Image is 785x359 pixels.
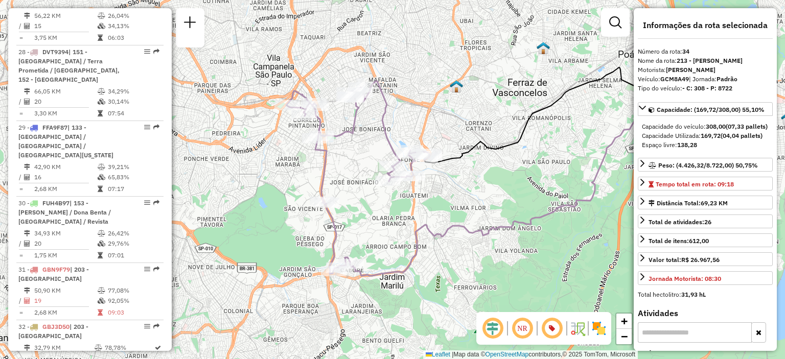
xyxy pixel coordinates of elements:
span: Peso: (4.426,32/8.722,00) 50,75% [658,161,758,169]
span: − [621,330,628,343]
i: Total de Atividades [24,174,30,180]
td: / [18,97,24,107]
span: FFA9F87 [42,124,67,131]
a: Zoom in [616,314,632,329]
i: % de utilização do peso [95,345,102,351]
td: 07:01 [107,250,159,260]
i: % de utilização do peso [98,88,105,94]
strong: 26 [704,218,711,226]
td: = [18,250,24,260]
div: Nome da rota: [638,56,773,65]
h4: Informações da rota selecionada [638,20,773,30]
h4: Atividades [638,308,773,318]
span: Capacidade: (169,72/308,00) 55,10% [657,106,765,113]
strong: 31,93 hL [681,291,706,298]
em: Opções [144,49,150,55]
i: Distância Total [24,288,30,294]
strong: 213 - [PERSON_NAME] [677,57,743,64]
td: 78,78% [104,343,154,353]
i: Total de Atividades [24,241,30,247]
strong: 138,28 [677,141,697,149]
strong: (04,04 pallets) [721,132,763,139]
div: Número da rota: [638,47,773,56]
td: 65,83% [107,172,159,182]
i: Rota otimizada [155,345,161,351]
i: Tempo total em rota [98,35,103,41]
strong: 612,00 [689,237,709,245]
em: Rota exportada [153,266,159,272]
td: 2,68 KM [34,307,97,318]
td: 20 [34,238,97,249]
div: Total de itens: [649,236,709,246]
a: Total de itens:612,00 [638,233,773,247]
img: Fluxo de ruas [569,320,586,337]
span: Ocultar deslocamento [480,316,505,341]
td: 19 [34,296,97,306]
strong: 169,72 [701,132,721,139]
strong: - C: 308 - P: 8722 [682,84,732,92]
i: Tempo total em rota [98,252,103,258]
td: 34,13% [107,21,159,31]
span: 28 - [18,48,120,83]
span: FUH4B97 [42,199,70,207]
i: Total de Atividades [24,23,30,29]
td: 26,04% [107,11,159,21]
span: | 153 - [PERSON_NAME] / Dona Benta / [GEOGRAPHIC_DATA] / Revista [18,199,111,225]
div: Distância Total: [649,199,728,208]
strong: 34 [682,47,689,55]
td: 30,14% [107,97,159,107]
i: Distância Total [24,164,30,170]
span: | 151 - [GEOGRAPHIC_DATA] / Terra Prometida / [GEOGRAPHIC_DATA], 152 - [GEOGRAPHIC_DATA] [18,48,120,83]
a: Distância Total:69,23 KM [638,196,773,209]
div: Veículo: [638,75,773,84]
span: | 203 - [GEOGRAPHIC_DATA] [18,266,89,282]
td: 66,05 KM [34,86,97,97]
i: % de utilização do peso [98,230,105,236]
td: 50,90 KM [34,285,97,296]
td: 92,05% [107,296,159,306]
a: Jornada Motorista: 08:30 [638,271,773,285]
i: Tempo total em rota [98,186,103,192]
td: 29,76% [107,238,159,249]
td: = [18,33,24,43]
td: / [18,21,24,31]
div: Tipo do veículo: [638,84,773,93]
td: 3,30 KM [34,108,97,118]
td: 07:17 [107,184,159,194]
em: Rota exportada [153,200,159,206]
a: Leaflet [426,351,450,358]
div: Espaço livre: [642,140,769,150]
td: 34,93 KM [34,228,97,238]
td: / [18,296,24,306]
td: = [18,184,24,194]
a: Zoom out [616,329,632,344]
i: Tempo total em rota [98,110,103,116]
img: 607 UDC Full Ferraz de Vasconcelos [537,41,550,55]
div: Capacidade Utilizada: [642,131,769,140]
strong: GCM8A49 [660,75,689,83]
td: 77,08% [107,285,159,296]
em: Opções [144,266,150,272]
i: Distância Total [24,345,30,351]
span: 69,23 KM [701,199,728,207]
span: + [621,315,628,327]
i: % de utilização da cubagem [98,298,105,304]
i: % de utilização do peso [98,288,105,294]
img: Exibir/Ocultar setores [591,320,607,337]
td: 32,79 KM [34,343,94,353]
td: 2,68 KM [34,184,97,194]
div: Jornada Motorista: 08:30 [649,274,721,283]
i: % de utilização da cubagem [98,23,105,29]
i: % de utilização do peso [98,164,105,170]
span: 32 - [18,323,88,340]
i: Total de Atividades [24,99,30,105]
td: 20 [34,97,97,107]
i: Tempo total em rota [98,309,103,316]
i: Total de Atividades [24,298,30,304]
em: Rota exportada [153,124,159,130]
td: 34,29% [107,86,159,97]
td: 07:54 [107,108,159,118]
a: OpenStreetMap [486,351,529,358]
div: Map data © contributors,© 2025 TomTom, Microsoft [423,350,638,359]
a: Peso: (4.426,32/8.722,00) 50,75% [638,158,773,172]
